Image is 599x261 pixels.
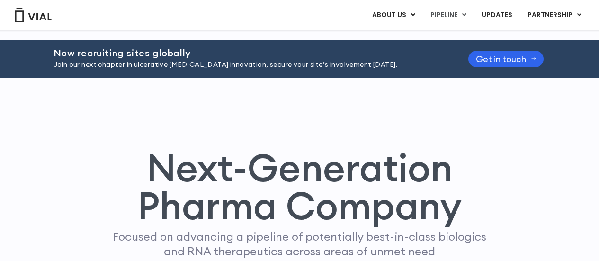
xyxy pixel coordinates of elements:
[474,7,519,23] a: UPDATES
[54,60,445,70] p: Join our next chapter in ulcerative [MEDICAL_DATA] innovation, secure your site’s involvement [DA...
[95,149,505,225] h1: Next-Generation Pharma Company
[520,7,589,23] a: PARTNERSHIPMenu Toggle
[109,229,491,259] p: Focused on advancing a pipeline of potentially best-in-class biologics and RNA therapeutics acros...
[468,51,544,67] a: Get in touch
[423,7,474,23] a: PIPELINEMenu Toggle
[476,55,526,63] span: Get in touch
[14,8,52,22] img: Vial Logo
[365,7,422,23] a: ABOUT USMenu Toggle
[54,48,445,58] h2: Now recruiting sites globally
